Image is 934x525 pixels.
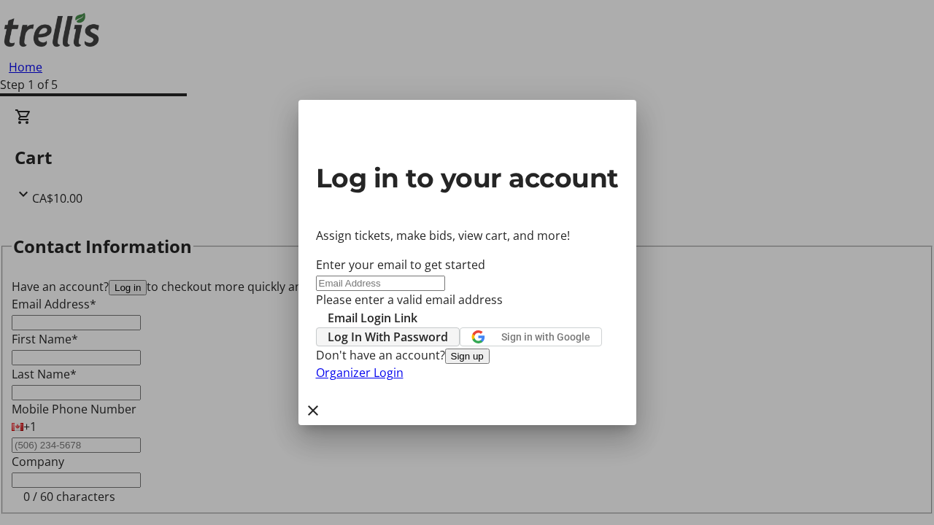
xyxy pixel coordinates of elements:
[316,227,619,244] p: Assign tickets, make bids, view cart, and more!
[328,328,448,346] span: Log In With Password
[316,158,619,198] h2: Log in to your account
[316,327,460,346] button: Log In With Password
[445,349,490,364] button: Sign up
[316,257,485,273] label: Enter your email to get started
[316,309,429,327] button: Email Login Link
[460,327,602,346] button: Sign in with Google
[328,309,417,327] span: Email Login Link
[316,365,404,381] a: Organizer Login
[298,396,328,425] button: Close
[501,331,590,343] span: Sign in with Google
[316,276,445,291] input: Email Address
[316,291,619,308] tr-error: Please enter a valid email address
[316,346,619,364] div: Don't have an account?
